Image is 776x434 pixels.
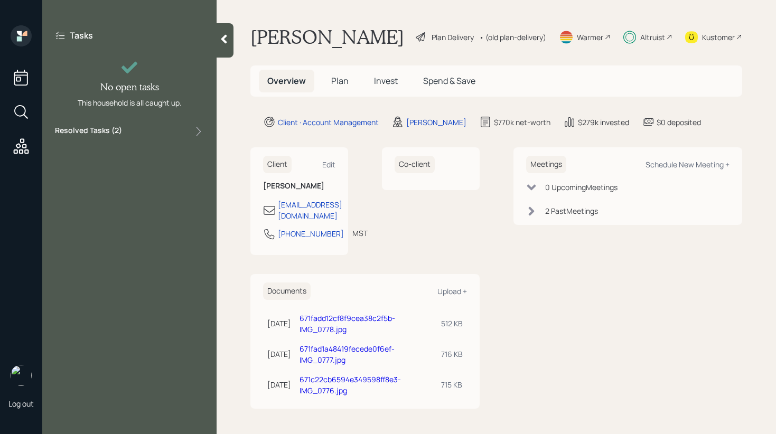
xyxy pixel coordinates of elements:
[479,32,546,43] div: • (old plan-delivery)
[640,32,665,43] div: Altruist
[441,348,463,360] div: 716 KB
[70,30,93,41] label: Tasks
[322,159,335,169] div: Edit
[577,32,603,43] div: Warmer
[423,75,475,87] span: Spend & Save
[646,159,730,169] div: Schedule New Meeting +
[55,125,122,138] label: Resolved Tasks ( 2 )
[300,374,401,395] a: 671c22cb6594e349598ff8e3-IMG_0776.jpg
[395,156,435,173] h6: Co-client
[352,228,368,239] div: MST
[300,344,395,365] a: 671fad1a48419fecede0f6ef-IMG_0777.jpg
[578,117,629,128] div: $279k invested
[250,25,404,49] h1: [PERSON_NAME]
[494,117,550,128] div: $770k net-worth
[267,75,306,87] span: Overview
[526,156,566,173] h6: Meetings
[657,117,701,128] div: $0 deposited
[263,182,335,191] h6: [PERSON_NAME]
[267,379,291,390] div: [DATE]
[78,97,182,108] div: This household is all caught up.
[278,117,379,128] div: Client · Account Management
[278,228,344,239] div: [PHONE_NUMBER]
[300,313,395,334] a: 671fadd12cf8f9cea38c2f5b-IMG_0778.jpg
[437,286,467,296] div: Upload +
[267,318,291,329] div: [DATE]
[441,379,463,390] div: 715 KB
[406,117,466,128] div: [PERSON_NAME]
[8,399,34,409] div: Log out
[100,81,159,93] h4: No open tasks
[545,205,598,216] div: 2 Past Meeting s
[374,75,398,87] span: Invest
[263,156,292,173] h6: Client
[331,75,349,87] span: Plan
[11,365,32,386] img: retirable_logo.png
[263,282,311,300] h6: Documents
[702,32,735,43] div: Kustomer
[545,182,618,193] div: 0 Upcoming Meeting s
[278,199,342,221] div: [EMAIL_ADDRESS][DOMAIN_NAME]
[441,318,463,329] div: 512 KB
[267,348,291,360] div: [DATE]
[432,32,474,43] div: Plan Delivery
